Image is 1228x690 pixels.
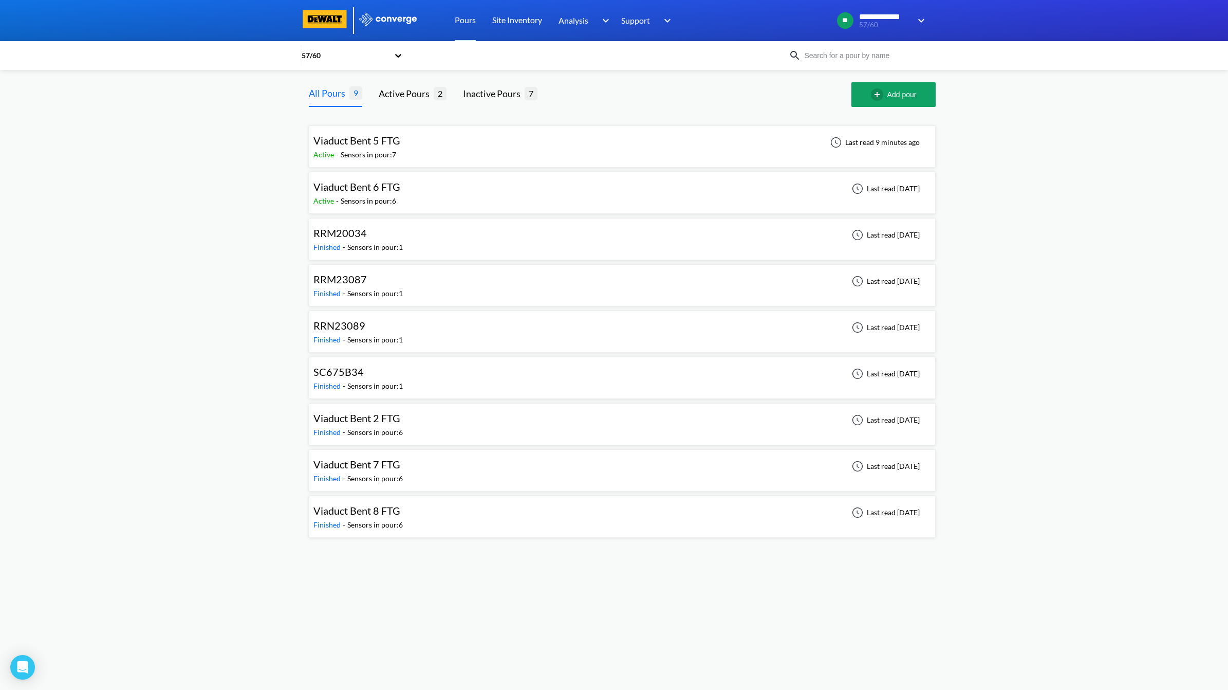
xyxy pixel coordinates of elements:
a: Viaduct Bent 8 FTGFinished-Sensors in pour:6Last read [DATE] [309,507,936,516]
div: Last read [DATE] [846,460,923,473]
img: downArrow.svg [596,14,612,27]
span: Finished [313,520,343,529]
span: Finished [313,243,343,251]
div: Sensors in pour: 6 [347,427,403,438]
a: Viaduct Bent 6 FTGActive-Sensors in pour:6Last read [DATE] [309,184,936,192]
div: Last read [DATE] [846,321,923,334]
span: - [336,150,341,159]
div: Inactive Pours [463,86,525,101]
div: Sensors in pour: 1 [347,334,403,346]
span: - [343,243,347,251]
div: Last read [DATE] [846,275,923,287]
img: downArrow.svg [911,14,927,27]
span: - [336,196,341,205]
span: - [343,335,347,344]
a: RRN23089Finished-Sensors in pour:1Last read [DATE] [309,322,936,331]
div: Sensors in pour: 7 [341,149,396,160]
span: 57/60 [859,21,911,29]
div: Last read [DATE] [846,183,923,195]
div: 57/60 [301,50,389,61]
span: RRN23089 [313,319,365,332]
span: - [343,474,347,483]
div: Last read [DATE] [846,368,923,380]
a: RRM23087Finished-Sensors in pour:1Last read [DATE] [309,276,936,285]
div: Last read [DATE] [846,506,923,519]
span: Finished [313,289,343,298]
a: RRM20034Finished-Sensors in pour:1Last read [DATE] [309,230,936,239]
span: - [343,382,347,390]
img: add-circle-outline.svg [871,88,887,101]
span: Finished [313,382,343,390]
div: Sensors in pour: 6 [347,519,403,531]
img: downArrow.svg [657,14,674,27]
span: RRM23087 [313,273,367,285]
span: 9 [349,86,362,99]
span: Viaduct Bent 2 FTG [313,412,400,424]
div: Sensors in pour: 6 [347,473,403,484]
div: Last read 9 minutes ago [825,136,923,149]
img: logo_ewhite.svg [358,12,418,26]
span: Viaduct Bent 6 FTG [313,180,400,193]
span: Finished [313,335,343,344]
div: Sensors in pour: 1 [347,288,403,299]
img: icon-search.svg [789,49,801,62]
span: - [343,289,347,298]
span: Finished [313,474,343,483]
div: Sensors in pour: 1 [347,380,403,392]
span: SC675B34 [313,366,364,378]
span: Viaduct Bent 8 FTG [313,504,400,517]
span: Viaduct Bent 7 FTG [313,458,400,470]
img: logo-dewalt.svg [301,10,349,28]
span: 2 [434,87,446,100]
div: Sensors in pour: 6 [341,195,396,207]
span: Support [621,14,650,27]
span: Active [313,196,336,205]
button: Add pour [851,82,936,107]
span: 7 [525,87,537,100]
a: Viaduct Bent 7 FTGFinished-Sensors in pour:6Last read [DATE] [309,461,936,470]
span: - [343,520,347,529]
span: Analysis [559,14,588,27]
div: Open Intercom Messenger [10,655,35,680]
div: Last read [DATE] [846,229,923,241]
a: Viaduct Bent 5 FTGActive-Sensors in pour:7Last read 9 minutes ago [309,137,936,146]
input: Search for a pour by name [801,50,925,61]
div: All Pours [309,86,349,100]
a: SC675B34Finished-Sensors in pour:1Last read [DATE] [309,369,936,377]
div: Sensors in pour: 1 [347,242,403,253]
div: Last read [DATE] [846,414,923,426]
span: Viaduct Bent 5 FTG [313,134,400,147]
span: Finished [313,428,343,437]
span: - [343,428,347,437]
span: Active [313,150,336,159]
a: Viaduct Bent 2 FTGFinished-Sensors in pour:6Last read [DATE] [309,415,936,424]
span: RRM20034 [313,227,367,239]
div: Active Pours [379,86,434,101]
